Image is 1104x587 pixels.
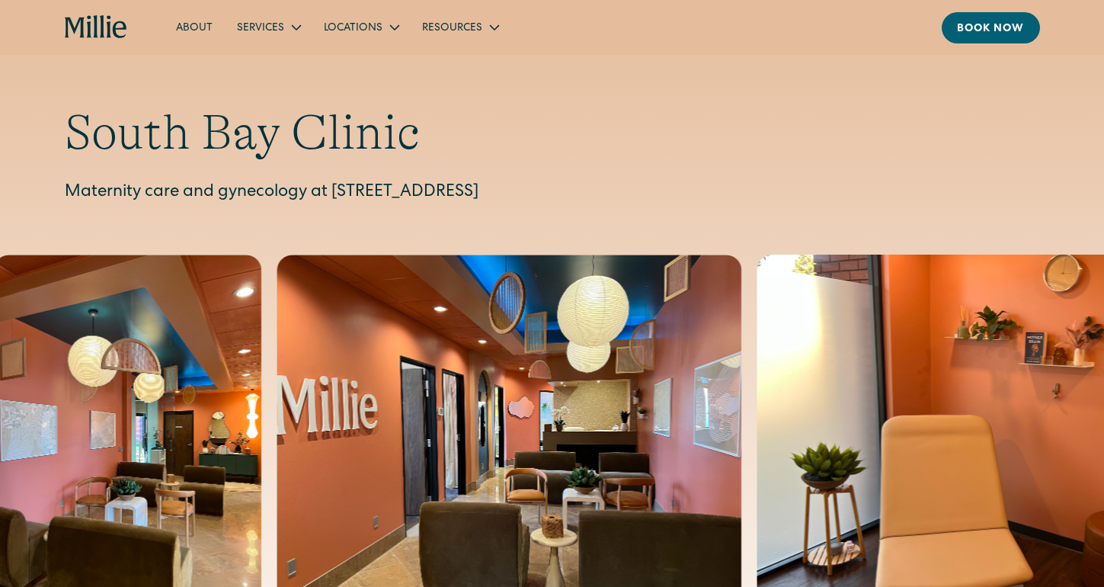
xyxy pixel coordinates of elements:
div: Locations [312,14,410,40]
div: Services [237,21,284,37]
div: Book now [957,21,1025,37]
a: Book now [942,12,1040,43]
div: Services [225,14,312,40]
div: Locations [324,21,382,37]
h1: South Bay Clinic [65,104,1040,162]
div: Resources [422,21,482,37]
div: Resources [410,14,510,40]
p: Maternity care and gynecology at [STREET_ADDRESS] [65,181,1040,206]
a: home [65,15,128,40]
a: About [164,14,225,40]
